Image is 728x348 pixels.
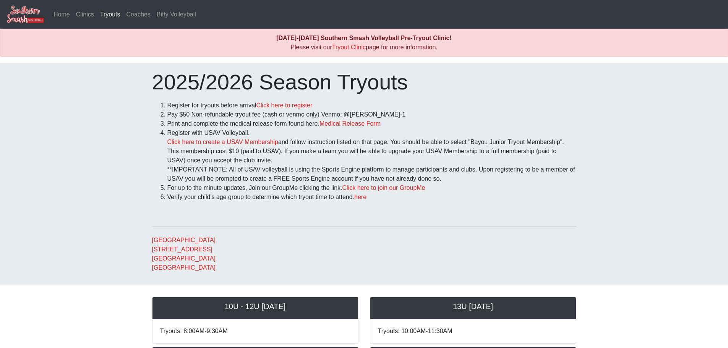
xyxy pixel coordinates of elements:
[152,237,216,271] a: [GEOGRAPHIC_DATA][STREET_ADDRESS][GEOGRAPHIC_DATA][GEOGRAPHIC_DATA]
[50,7,73,22] a: Home
[154,7,199,22] a: Bitty Volleyball
[167,110,576,119] li: Pay $50 Non-refundable tryout fee (cash or venmo only) Venmo: @[PERSON_NAME]-1
[167,139,278,145] a: Click here to create a USAV Membership
[167,119,576,128] li: Print and complete the medical release form found here.
[123,7,154,22] a: Coaches
[167,128,576,183] li: Register with USAV Volleyball. and follow instruction listed on that page. You should be able to ...
[342,185,425,191] a: Click here to join our GroupMe
[152,69,576,95] h1: 2025/2026 Season Tryouts
[167,101,576,110] li: Register for tryouts before arrival
[160,327,350,336] p: Tryouts: 8:00AM-9:30AM
[73,7,97,22] a: Clinics
[378,327,568,336] p: Tryouts: 10:00AM-11:30AM
[319,120,381,127] a: Medical Release Form
[167,183,576,193] li: For up to the minute updates, Join our GroupMe clicking the link.
[167,193,576,202] li: Verify your child's age group to determine which tryout time to attend.
[6,5,44,24] img: Southern Smash Volleyball
[378,302,568,311] h5: 13U [DATE]
[97,7,123,22] a: Tryouts
[354,194,366,200] a: here
[160,302,350,311] h5: 10U - 12U [DATE]
[256,102,312,108] a: Click here to register
[276,35,452,41] b: [DATE]-[DATE] Southern Smash Volleyball Pre-Tryout Clinic!
[332,44,366,50] a: Tryout Clinic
